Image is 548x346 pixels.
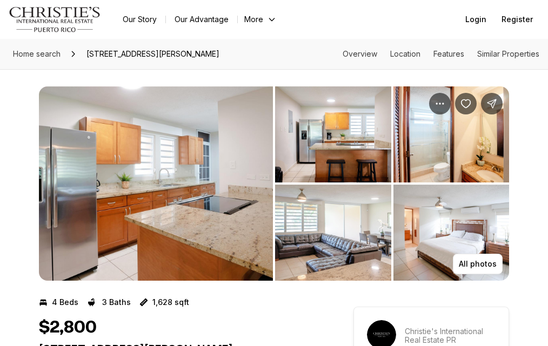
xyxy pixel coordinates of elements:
h1: $2,800 [39,317,97,338]
a: Skip to: Overview [343,49,377,58]
span: Register [502,15,533,24]
a: Home search [9,45,65,63]
li: 2 of 4 [275,86,509,281]
a: Skip to: Similar Properties [477,49,539,58]
button: View image gallery [39,86,273,281]
button: Register [495,9,539,30]
button: View image gallery [393,185,510,281]
button: View image gallery [275,86,391,182]
button: Save Property: 25 CALLE VALTIERRA [455,93,477,114]
button: Share Property: 25 CALLE VALTIERRA [481,93,503,114]
div: Listing Photos [39,86,509,281]
p: 4 Beds [52,298,78,307]
button: More [238,12,283,27]
p: 3 Baths [102,298,131,307]
a: Skip to: Location [390,49,420,58]
button: 3 Baths [87,294,131,311]
button: Property options [429,93,451,114]
a: Our Story [114,12,165,27]
a: Skip to: Features [433,49,464,58]
li: 1 of 4 [39,86,273,281]
span: Login [465,15,486,24]
button: View image gallery [393,86,510,182]
button: View image gallery [275,185,391,281]
p: 1,628 sqft [152,298,189,307]
a: Our Advantage [166,12,237,27]
span: [STREET_ADDRESS][PERSON_NAME] [82,45,224,63]
button: Login [459,9,493,30]
img: logo [9,6,101,32]
span: Home search [13,49,61,58]
nav: Page section menu [343,50,539,58]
